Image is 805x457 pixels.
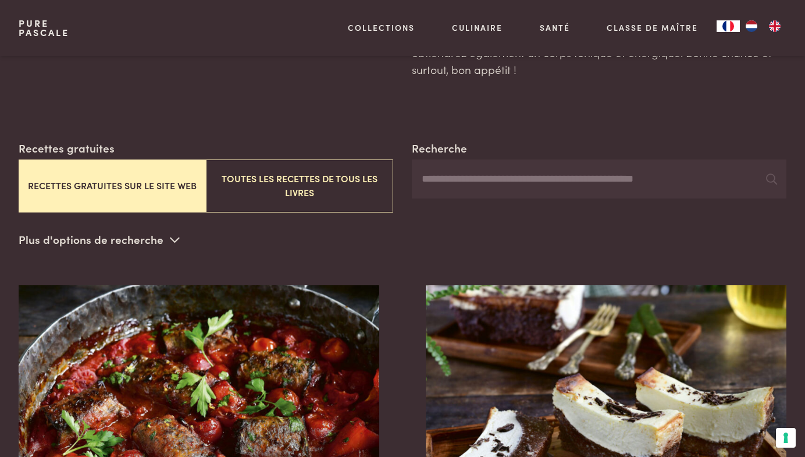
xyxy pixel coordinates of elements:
[717,20,740,32] a: FR
[607,22,698,34] a: Classe de maître
[740,20,786,32] ul: Language list
[19,160,206,212] button: Recettes gratuites sur le site web
[717,20,740,32] div: Language
[717,20,786,32] aside: Language selected: Français
[19,19,69,37] a: PurePascale
[740,20,763,32] a: NL
[763,20,786,32] a: EN
[19,231,180,249] p: Plus d'options de recherche
[348,22,415,34] a: Collections
[19,140,115,157] label: Recettes gratuites
[412,140,467,157] label: Recherche
[452,22,503,34] a: Culinaire
[206,160,393,212] button: Toutes les recettes de tous les livres
[776,428,796,448] button: Vos préférences en matière de consentement pour les technologies de suivi
[540,22,570,34] a: Santé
